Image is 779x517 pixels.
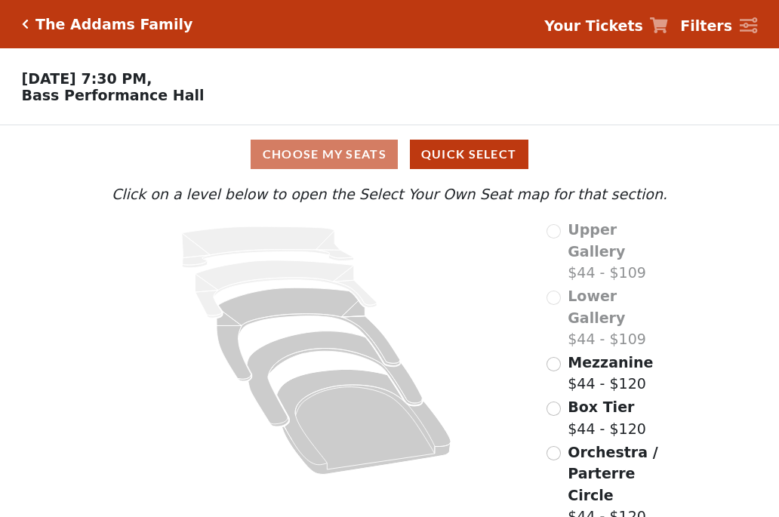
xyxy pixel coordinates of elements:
span: Box Tier [568,399,634,415]
a: Click here to go back to filters [22,19,29,29]
span: Orchestra / Parterre Circle [568,444,657,503]
label: $44 - $120 [568,352,653,395]
label: $44 - $109 [568,219,671,284]
label: $44 - $120 [568,396,646,439]
strong: Your Tickets [544,17,643,34]
a: Your Tickets [544,15,668,37]
a: Filters [680,15,757,37]
path: Orchestra / Parterre Circle - Seats Available: 99 [277,370,451,475]
label: $44 - $109 [568,285,671,350]
p: Click on a level below to open the Select Your Own Seat map for that section. [108,183,671,205]
path: Upper Gallery - Seats Available: 0 [182,226,354,268]
strong: Filters [680,17,732,34]
path: Lower Gallery - Seats Available: 0 [196,260,377,318]
span: Upper Gallery [568,221,625,260]
span: Lower Gallery [568,288,625,326]
h5: The Addams Family [35,16,192,33]
span: Mezzanine [568,354,653,371]
button: Quick Select [410,140,528,169]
